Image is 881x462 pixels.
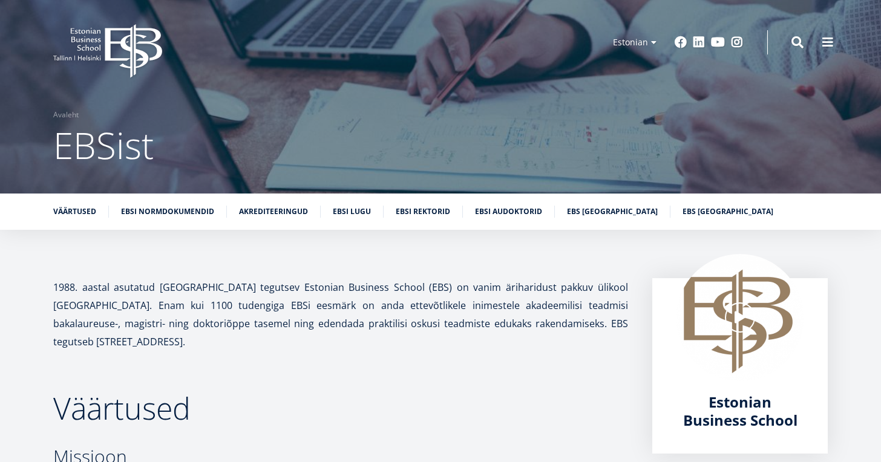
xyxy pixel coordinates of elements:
a: Avaleht [53,109,79,121]
span: Estonian Business School [683,392,797,430]
a: EBS [GEOGRAPHIC_DATA] [567,206,658,218]
a: Facebook [675,36,687,48]
a: Instagram [731,36,743,48]
a: Akrediteeringud [239,206,308,218]
a: EBSi audoktorid [475,206,542,218]
a: Linkedin [693,36,705,48]
a: EBSi normdokumendid [121,206,214,218]
a: EBSi lugu [333,206,371,218]
a: Väärtused [53,206,96,218]
p: 1988. aastal asutatud [GEOGRAPHIC_DATA] tegutsev Estonian Business School (EBS) on vanim äriharid... [53,278,628,351]
span: EBSist [53,120,154,170]
a: Youtube [711,36,725,48]
a: Estonian Business School [676,393,804,429]
a: EBSi rektorid [396,206,450,218]
h2: Väärtused [53,393,628,423]
a: EBS [GEOGRAPHIC_DATA] [683,206,773,218]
